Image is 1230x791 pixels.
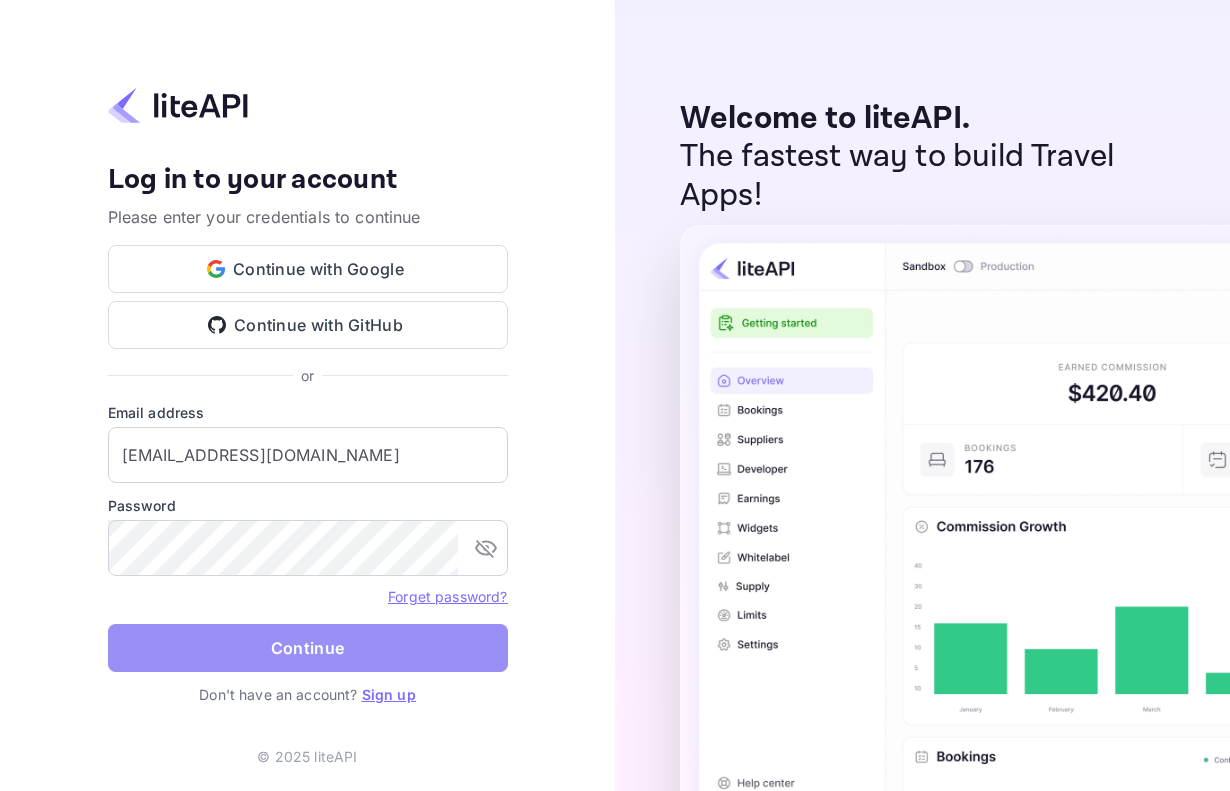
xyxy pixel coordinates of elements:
p: Welcome to liteAPI. [680,100,1190,138]
input: Enter your email address [108,427,508,483]
a: Sign up [362,686,416,703]
label: Password [108,495,508,516]
button: Continue [108,624,508,672]
p: Don't have an account? [108,684,508,705]
p: Please enter your credentials to continue [108,205,508,229]
img: liteapi [108,86,248,125]
button: toggle password visibility [466,528,506,568]
p: or [301,365,314,386]
button: Continue with Google [108,245,508,293]
label: Email address [108,402,508,423]
button: Continue with GitHub [108,301,508,349]
a: Forget password? [388,588,507,605]
a: Forget password? [388,586,507,606]
p: The fastest way to build Travel Apps! [680,138,1190,215]
p: © 2025 liteAPI [257,746,357,767]
h4: Log in to your account [108,163,508,198]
